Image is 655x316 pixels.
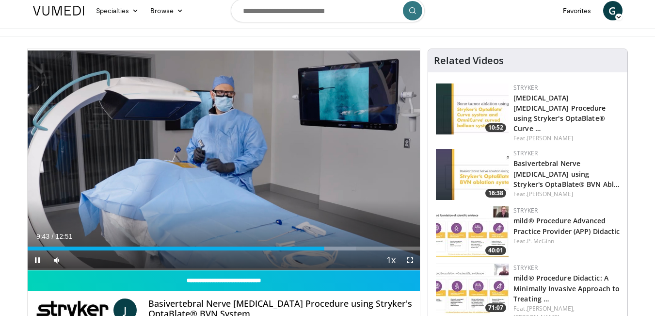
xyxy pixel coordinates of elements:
img: 9d4bc2db-bb55-4b2e-be96-a2b6c3db8f79.150x105_q85_crop-smart_upscale.jpg [436,264,509,315]
a: 71:07 [436,264,509,315]
span: 16:38 [485,189,506,198]
a: Browse [144,1,189,20]
a: Favorites [557,1,597,20]
h4: Related Videos [434,55,504,67]
button: Pause [28,250,47,270]
a: P. McGinn [527,237,555,245]
img: VuMedi Logo [33,6,84,16]
button: Fullscreen [400,250,420,270]
a: Specialties [90,1,145,20]
a: Stryker [513,83,538,92]
div: Feat. [513,190,620,199]
a: 10:52 [436,83,509,134]
a: Stryker [513,149,538,157]
a: mild® Procedure Advanced Practice Provider (APP) Didactic [513,216,620,235]
a: [MEDICAL_DATA] [MEDICAL_DATA] Procedure using Stryker's OptaBlate® Curve … [513,93,606,133]
a: [PERSON_NAME] [527,134,573,142]
a: G [603,1,623,20]
span: 71:07 [485,303,506,312]
a: Basivertebral Nerve [MEDICAL_DATA] using Stryker's OptaBlate® BVN Abl… [513,159,620,188]
video-js: Video Player [28,49,420,270]
a: [PERSON_NAME], [527,304,575,313]
a: [PERSON_NAME] [527,190,573,198]
button: Mute [47,250,66,270]
a: Stryker [513,264,538,272]
span: 12:51 [55,233,72,240]
span: 9:43 [36,233,49,240]
div: Feat. [513,237,620,246]
span: / [52,233,54,240]
div: Feat. [513,134,620,143]
a: 40:01 [436,206,509,257]
span: 40:01 [485,246,506,255]
a: Stryker [513,206,538,215]
img: 0f0d9d51-420c-42d6-ac87-8f76a25ca2f4.150x105_q85_crop-smart_upscale.jpg [436,83,509,134]
img: 4f822da0-6aaa-4e81-8821-7a3c5bb607c6.150x105_q85_crop-smart_upscale.jpg [436,206,509,257]
div: Progress Bar [28,247,420,250]
img: efc84703-49da-46b6-9c7b-376f5723817c.150x105_q85_crop-smart_upscale.jpg [436,149,509,200]
button: Playback Rate [381,250,400,270]
a: mild® Procedure Didactic: A Minimally Invasive Approach to Treating … [513,273,620,303]
span: 10:52 [485,123,506,132]
a: 16:38 [436,149,509,200]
